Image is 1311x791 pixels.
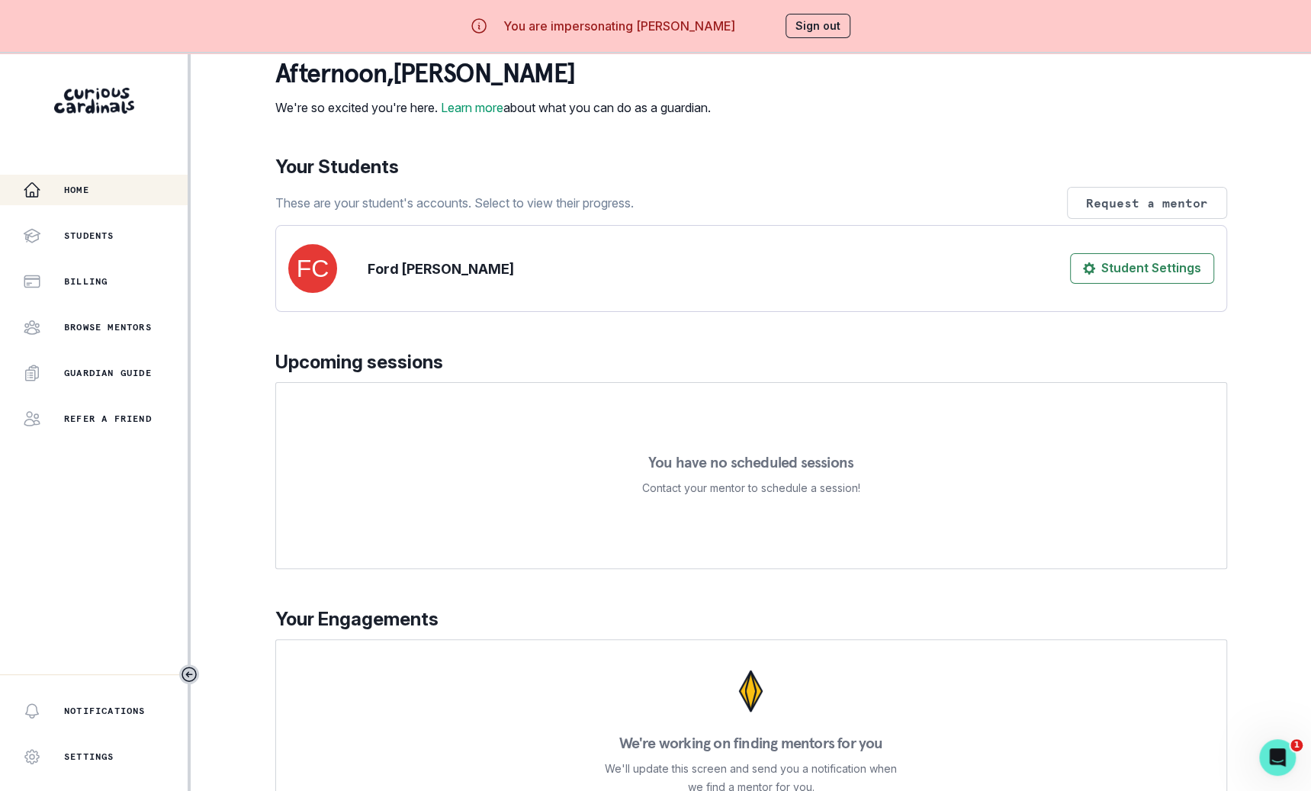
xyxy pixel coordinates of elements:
p: afternoon , [PERSON_NAME] [275,59,711,89]
p: Settings [64,751,114,763]
img: Curious Cardinals Logo [54,88,134,114]
p: These are your student's accounts. Select to view their progress. [275,194,634,212]
p: Ford [PERSON_NAME] [368,259,514,279]
p: Home [64,184,89,196]
a: Learn more [441,100,503,115]
p: Billing [64,275,108,288]
iframe: Intercom live chat [1259,739,1296,776]
p: Guardian Guide [64,367,152,379]
button: Request a mentor [1067,187,1227,219]
p: Students [64,230,114,242]
p: You are impersonating [PERSON_NAME] [503,17,735,35]
img: svg [288,244,337,293]
button: Toggle sidebar [179,664,199,684]
p: Browse Mentors [64,321,152,333]
p: Refer a friend [64,413,152,425]
button: Student Settings [1070,253,1214,284]
span: 1 [1290,739,1303,751]
button: Sign out [786,14,850,38]
p: Your Students [275,153,1227,181]
p: Upcoming sessions [275,349,1227,376]
p: We're working on finding mentors for you [619,735,882,751]
p: Contact your mentor to schedule a session! [642,479,860,497]
p: You have no scheduled sessions [648,455,853,470]
p: Notifications [64,705,146,717]
p: We're so excited you're here. about what you can do as a guardian. [275,98,711,117]
p: Your Engagements [275,606,1227,633]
